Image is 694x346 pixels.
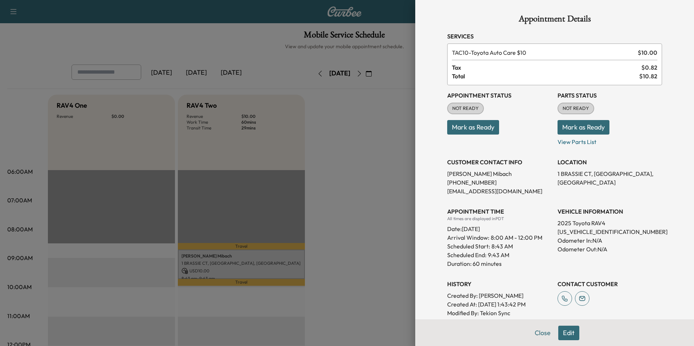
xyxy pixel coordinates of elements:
h3: LOCATION [558,158,662,166]
h1: Appointment Details [447,15,662,26]
button: Mark as Ready [447,120,499,135]
p: Odometer In: N/A [558,236,662,245]
span: Total [452,72,639,81]
div: Date: [DATE] [447,222,552,233]
span: $ 10.00 [638,48,657,57]
h3: CONTACT CUSTOMER [558,280,662,288]
p: 1 BRASSIE CT, [GEOGRAPHIC_DATA], [GEOGRAPHIC_DATA] [558,169,662,187]
button: Close [530,326,555,340]
p: Created At : [DATE] 1:43:42 PM [447,300,552,309]
p: Scheduled End: [447,251,486,259]
span: $ 0.82 [641,63,657,72]
span: NOT READY [448,105,483,112]
span: NOT READY [558,105,593,112]
h3: APPOINTMENT TIME [447,207,552,216]
div: All times are displayed in PDT [447,216,552,222]
p: Scheduled Start: [447,242,490,251]
h3: History [447,280,552,288]
button: Mark as Ready [558,120,609,135]
h3: Services [447,32,662,41]
span: $ 10.82 [639,72,657,81]
p: 8:43 AM [491,242,513,251]
span: Tax [452,63,641,72]
p: 9:43 AM [488,251,509,259]
p: Duration: 60 minutes [447,259,552,268]
h3: Parts Status [558,91,662,100]
p: [PERSON_NAME] Mibach [447,169,552,178]
p: Odometer Out: N/A [558,245,662,254]
p: [EMAIL_ADDRESS][DOMAIN_NAME] [447,187,552,195]
button: Edit [558,326,579,340]
p: [PHONE_NUMBER] [447,178,552,187]
p: Arrival Window: [447,233,552,242]
p: View Parts List [558,135,662,146]
p: 2025 Toyota RAV4 [558,219,662,227]
h3: Appointment Status [447,91,552,100]
p: Modified By : Tekion Sync [447,309,552,317]
p: Created By : [PERSON_NAME] [447,291,552,300]
h3: CUSTOMER CONTACT INFO [447,158,552,166]
p: [US_VEHICLE_IDENTIFICATION_NUMBER] [558,227,662,236]
span: Toyota Auto Care $10 [452,48,635,57]
h3: VEHICLE INFORMATION [558,207,662,216]
span: 8:00 AM - 12:00 PM [491,233,542,242]
p: Modified At : [DATE] 1:50:30 PM [447,317,552,326]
